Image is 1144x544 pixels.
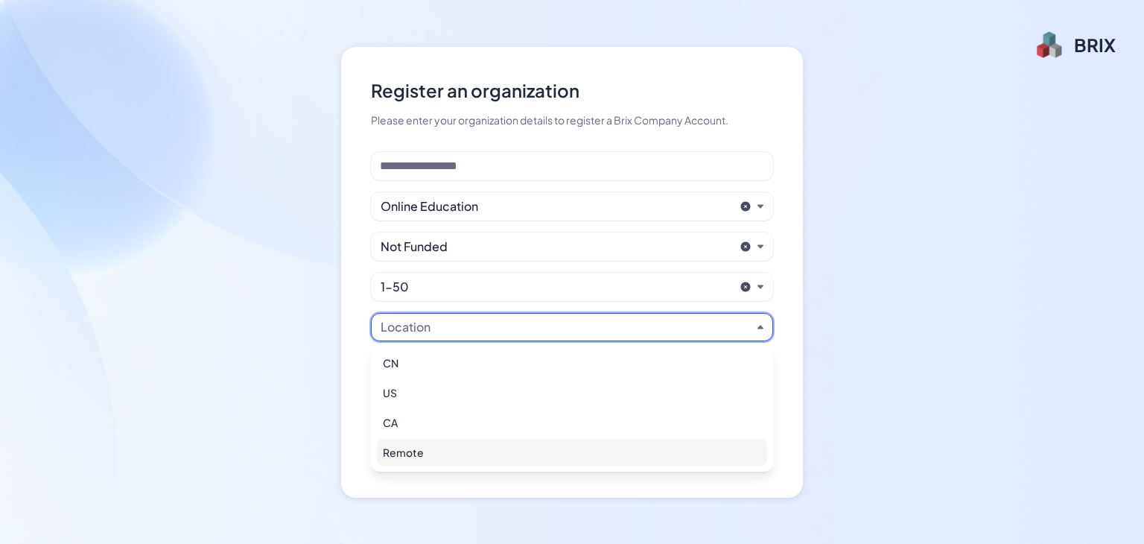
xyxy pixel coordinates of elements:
div: BRIX [1074,33,1116,57]
div: Register an organization [371,77,773,104]
div: Please enter your organization details to register a Brix Company Account. [371,113,773,128]
div: Location [381,318,430,336]
button: Online Education [381,197,734,215]
button: 1-50 [381,278,734,296]
div: CN [377,350,767,376]
button: Location [381,318,751,336]
div: CA [377,409,767,436]
div: Remote [377,439,767,466]
button: Not Funded [381,238,734,256]
div: US [377,379,767,406]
